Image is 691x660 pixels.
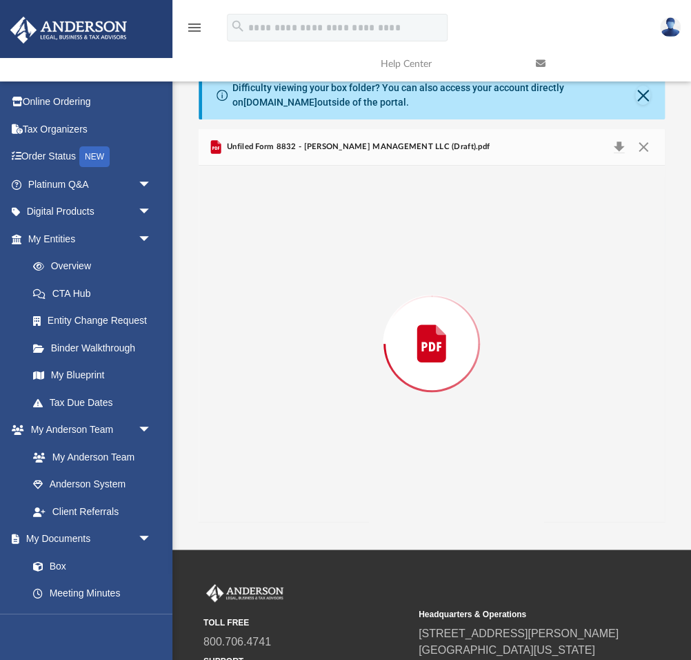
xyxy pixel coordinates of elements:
[419,608,624,621] small: Headquarters & Operations
[660,17,681,37] img: User Pic
[19,389,172,416] a: Tax Due Dates
[10,171,172,198] a: Platinum Q&Aarrow_drop_down
[19,580,166,608] a: Meeting Minutes
[203,584,286,602] img: Anderson Advisors Platinum Portal
[635,86,650,105] button: Close
[138,416,166,445] span: arrow_drop_down
[203,636,271,648] a: 800.706.4741
[6,17,131,43] img: Anderson Advisors Platinum Portal
[19,280,172,307] a: CTA Hub
[10,143,172,171] a: Order StatusNEW
[138,171,166,199] span: arrow_drop_down
[10,115,172,143] a: Tax Organizers
[138,225,166,253] span: arrow_drop_down
[19,307,172,335] a: Entity Change Request
[631,137,656,157] button: Close
[232,81,635,110] div: Difficulty viewing your box folder? You can also access your account directly on outside of the p...
[230,19,246,34] i: search
[19,498,166,525] a: Client Referrals
[419,644,595,656] a: [GEOGRAPHIC_DATA][US_STATE]
[370,37,525,91] a: Help Center
[138,198,166,226] span: arrow_drop_down
[79,146,110,167] div: NEW
[138,525,166,554] span: arrow_drop_down
[19,607,159,634] a: Forms Library
[19,471,166,498] a: Anderson System
[19,552,159,580] a: Box
[607,137,632,157] button: Download
[10,88,172,116] a: Online Ordering
[186,19,203,36] i: menu
[19,443,159,471] a: My Anderson Team
[243,97,317,108] a: [DOMAIN_NAME]
[186,26,203,36] a: menu
[203,617,409,629] small: TOLL FREE
[10,198,172,226] a: Digital Productsarrow_drop_down
[19,253,172,280] a: Overview
[10,225,172,253] a: My Entitiesarrow_drop_down
[419,628,619,639] a: [STREET_ADDRESS][PERSON_NAME]
[199,129,665,522] div: Preview
[224,141,490,153] span: Unfiled Form 8832 - [PERSON_NAME] MANAGEMENT LLC (Draft).pdf
[19,362,166,389] a: My Blueprint
[19,334,172,362] a: Binder Walkthrough
[10,525,166,553] a: My Documentsarrow_drop_down
[10,416,166,444] a: My Anderson Teamarrow_drop_down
